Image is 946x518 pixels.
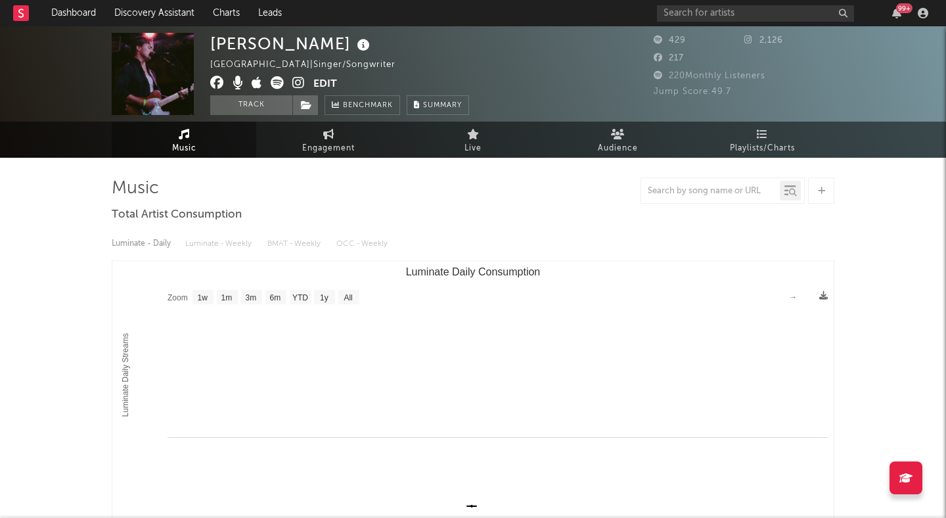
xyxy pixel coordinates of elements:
button: Edit [313,76,337,93]
text: 6m [270,293,281,302]
text: Luminate Daily Streams [121,333,130,417]
text: 1w [198,293,208,302]
div: [PERSON_NAME] [210,33,373,55]
span: Summary [423,102,462,109]
text: 1y [320,293,328,302]
div: [GEOGRAPHIC_DATA] | Singer/Songwriter [210,57,411,73]
a: Music [112,122,256,158]
span: Music [172,141,196,156]
a: Playlists/Charts [690,122,834,158]
text: 3m [246,293,257,302]
button: 99+ [892,8,901,18]
span: 429 [654,36,686,45]
span: Jump Score: 49.7 [654,87,731,96]
input: Search for artists [657,5,854,22]
span: 217 [654,54,684,62]
button: Summary [407,95,469,115]
button: Track [210,95,292,115]
a: Engagement [256,122,401,158]
span: 2,126 [744,36,783,45]
div: 99 + [896,3,912,13]
a: Benchmark [325,95,400,115]
span: Audience [598,141,638,156]
span: Benchmark [343,98,393,114]
span: Total Artist Consumption [112,207,242,223]
text: Zoom [168,293,188,302]
a: Audience [545,122,690,158]
input: Search by song name or URL [641,186,780,197]
text: → [789,293,797,302]
text: 1m [221,293,233,302]
text: YTD [292,293,308,302]
span: 220 Monthly Listeners [654,72,765,80]
a: Live [401,122,545,158]
span: Live [464,141,482,156]
text: Luminate Daily Consumption [406,266,541,277]
span: Playlists/Charts [730,141,795,156]
span: Engagement [302,141,355,156]
text: All [344,293,352,302]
